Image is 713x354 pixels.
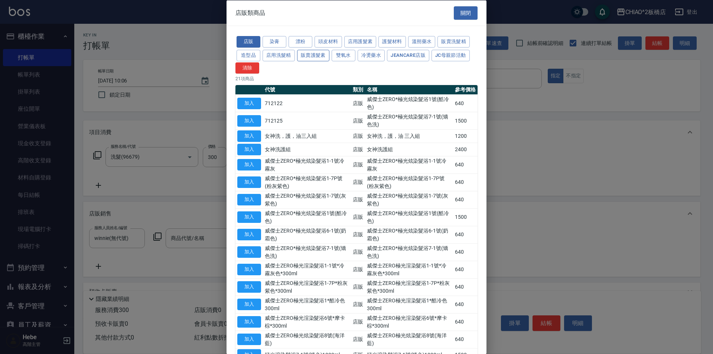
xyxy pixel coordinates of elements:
td: 店販 [351,156,365,173]
td: 女神洗，護，油 三入組 [365,129,453,143]
td: 640 [453,261,478,278]
td: 1200 [453,129,478,143]
button: 頭皮材料 [315,36,342,48]
td: 店販 [351,261,365,278]
td: 712122 [263,94,351,112]
button: 店用洗髮精 [263,49,295,61]
td: 威傑士ZERO*極光炫染髮浴1號(酷冷色) [263,208,351,226]
td: 店販 [351,143,365,156]
td: 威傑士ZERO極光渲染髮浴1-1號*冷霧灰色*300ml [263,261,351,278]
button: 加入 [237,194,261,205]
th: 參考價格 [453,85,478,95]
button: 店販 [237,36,260,48]
td: 店販 [351,278,365,296]
button: 加入 [237,334,261,345]
td: 威傑士ZERO*極光炫染髮浴1-7號(灰紫色) [263,191,351,208]
button: 護髮材料 [378,36,406,48]
td: 威傑士ZERO極光渲染髮浴1*酷冷色300ml [365,296,453,313]
td: 威傑士ZERO極光渲染髮浴6號*摩卡棕*300ml [263,313,351,331]
button: 加入 [237,144,261,155]
td: 威傑士ZERO*極光炫染髮浴1-7P號(粉灰紫色) [365,173,453,191]
button: JC母親節活動 [432,49,470,61]
td: 威傑士ZERO*極光炫染髮浴1號(酷冷色) [365,94,453,112]
td: 店販 [351,173,365,191]
td: 店販 [351,112,365,129]
button: 溫朔藥水 [408,36,436,48]
td: 威傑士ZERO*極光炫染髮浴7-1號(矯色洗) [365,112,453,129]
td: 威傑士ZERO*極光炫染髮浴1-7號(灰紫色) [365,191,453,208]
td: 640 [453,243,478,261]
td: 威傑士ZERO極光渲染髮浴1-7P*粉灰紫色*300ml [365,278,453,296]
td: 店販 [351,313,365,331]
td: 店販 [351,296,365,313]
button: 加入 [237,229,261,240]
button: 加入 [237,159,261,170]
td: 640 [453,313,478,331]
button: 加入 [237,115,261,126]
td: 640 [453,296,478,313]
td: 店販 [351,243,365,261]
th: 類別 [351,85,365,95]
td: 店販 [351,191,365,208]
button: 造型品 [237,49,260,61]
td: 店販 [351,331,365,348]
th: 代號 [263,85,351,95]
th: 名稱 [365,85,453,95]
p: 21 項商品 [235,75,478,82]
button: 加入 [237,176,261,188]
td: 威傑士ZERO*極光炫染髮浴1-7P號(粉灰紫色) [263,173,351,191]
td: 威傑士ZERO*極光炫染髮浴6-1號(奶霜色) [365,226,453,243]
td: 威傑士ZERO*極光炫染髮浴1號(酷冷色) [365,208,453,226]
td: 威傑士ZERO*極光炫染髮浴7-1號(矯色洗) [365,243,453,261]
td: 威傑士ZERO極光炫染髮浴8號(海洋藍) [263,331,351,348]
td: 威傑士ZERO極光渲染髮浴6號*摩卡棕*300ml [365,313,453,331]
button: 加入 [237,281,261,293]
td: 2400 [453,143,478,156]
td: 640 [453,226,478,243]
td: 1500 [453,112,478,129]
button: 清除 [235,62,259,74]
button: 加入 [237,130,261,142]
button: 冷燙藥水 [358,49,385,61]
button: 販賣洗髮精 [437,36,470,48]
td: 威傑士ZERO極光渲染髮浴1-7P*粉灰紫色*300ml [263,278,351,296]
button: 加入 [237,316,261,328]
td: 威傑士ZERO*極光炫染髮浴1-1號冷霧灰 [365,156,453,173]
td: 640 [453,331,478,348]
button: 加入 [237,211,261,223]
td: 威傑士ZERO極光渲染髮浴1-1號*冷霧灰色*300ml [365,261,453,278]
td: 店販 [351,94,365,112]
td: 威傑士ZERO*極光炫染髮浴6-1號(奶霜色) [263,226,351,243]
button: 加入 [237,97,261,109]
td: 640 [453,156,478,173]
button: 販賣護髮素 [297,49,329,61]
td: 威傑士ZERO極光炫染髮浴8號(海洋藍) [365,331,453,348]
td: 店販 [351,208,365,226]
td: 威傑士ZERO*極光炫染髮浴7-1號(矯色洗) [263,243,351,261]
button: 店用護髮素 [344,36,377,48]
td: 女神洗護組 [263,143,351,156]
button: 漂粉 [289,36,312,48]
button: 染膏 [263,36,286,48]
td: 威傑士ZERO極光渲染髮浴1*酷冷色300ml [263,296,351,313]
td: 640 [453,173,478,191]
button: JeanCare店販 [387,49,429,61]
td: 640 [453,191,478,208]
td: 威傑士ZERO*極光炫染髮浴1-1號冷霧灰 [263,156,351,173]
td: 712125 [263,112,351,129]
td: 女神洗，護，油三入組 [263,129,351,143]
button: 關閉 [454,6,478,20]
td: 1500 [453,208,478,226]
td: 店販 [351,129,365,143]
button: 加入 [237,299,261,310]
td: 女神洗護組 [365,143,453,156]
button: 加入 [237,246,261,258]
td: 640 [453,278,478,296]
span: 店販類商品 [235,9,265,16]
td: 店販 [351,226,365,243]
button: 加入 [237,264,261,275]
button: 雙氧水 [332,49,355,61]
td: 640 [453,94,478,112]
